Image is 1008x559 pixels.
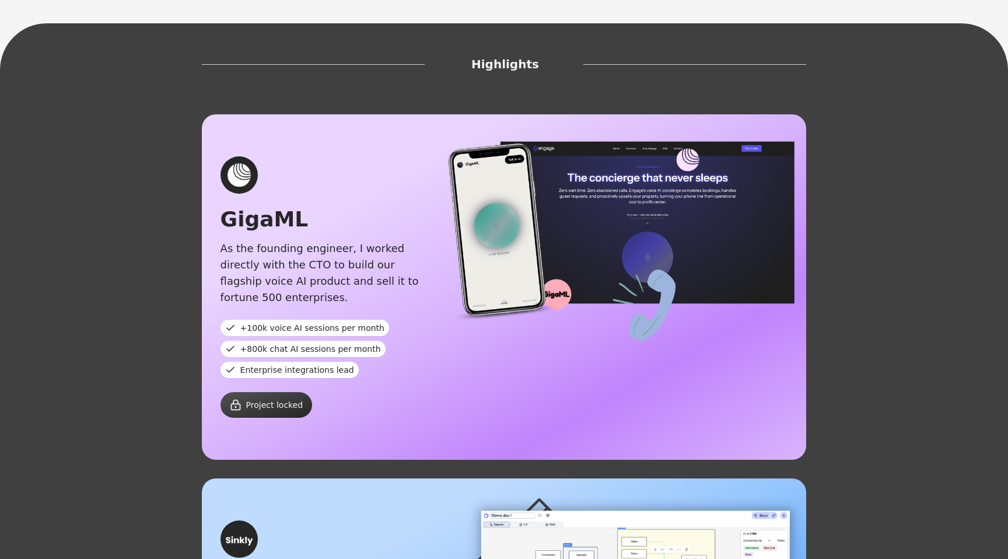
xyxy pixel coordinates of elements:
span: +800k chat AI sessions per month [240,343,381,355]
span: Project locked [246,399,303,411]
span: +100k voice AI sessions per month [240,322,384,334]
span: Highlights [471,56,537,72]
span: Enterprise integrations lead [240,364,354,376]
button: Project locked [220,392,313,418]
div: GigaML [220,208,309,231]
div: As the founding engineer, I worked directly with the CTO to build our flagship voice AI product a... [220,240,425,306]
